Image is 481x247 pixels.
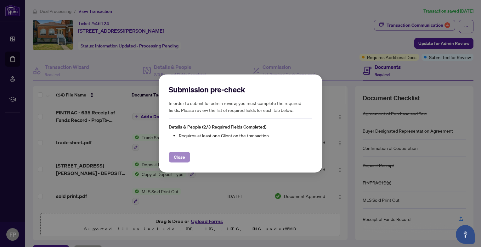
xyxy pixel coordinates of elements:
[169,124,266,130] span: Details & People (2/3 Required Fields Completed)
[179,132,312,139] li: Requires at least one Client on the transaction
[174,152,185,162] span: Close
[456,225,475,244] button: Open asap
[169,85,312,95] h2: Submission pre-check
[169,100,312,113] h5: In order to submit for admin review, you must complete the required fields. Please review the lis...
[169,152,190,162] button: Close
